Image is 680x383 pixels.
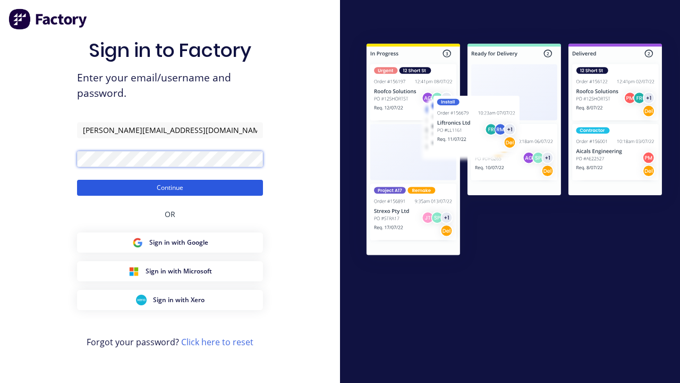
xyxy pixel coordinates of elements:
[348,27,680,274] img: Sign in
[132,237,143,248] img: Google Sign in
[77,232,263,253] button: Google Sign inSign in with Google
[87,336,253,348] span: Forgot your password?
[77,122,263,138] input: Email/Username
[77,180,263,196] button: Continue
[77,261,263,281] button: Microsoft Sign inSign in with Microsoft
[77,70,263,101] span: Enter your email/username and password.
[149,238,208,247] span: Sign in with Google
[146,267,212,276] span: Sign in with Microsoft
[8,9,88,30] img: Factory
[165,196,175,232] div: OR
[89,39,251,62] h1: Sign in to Factory
[181,336,253,348] a: Click here to reset
[136,295,147,305] img: Xero Sign in
[153,295,205,305] span: Sign in with Xero
[77,290,263,310] button: Xero Sign inSign in with Xero
[129,266,139,277] img: Microsoft Sign in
